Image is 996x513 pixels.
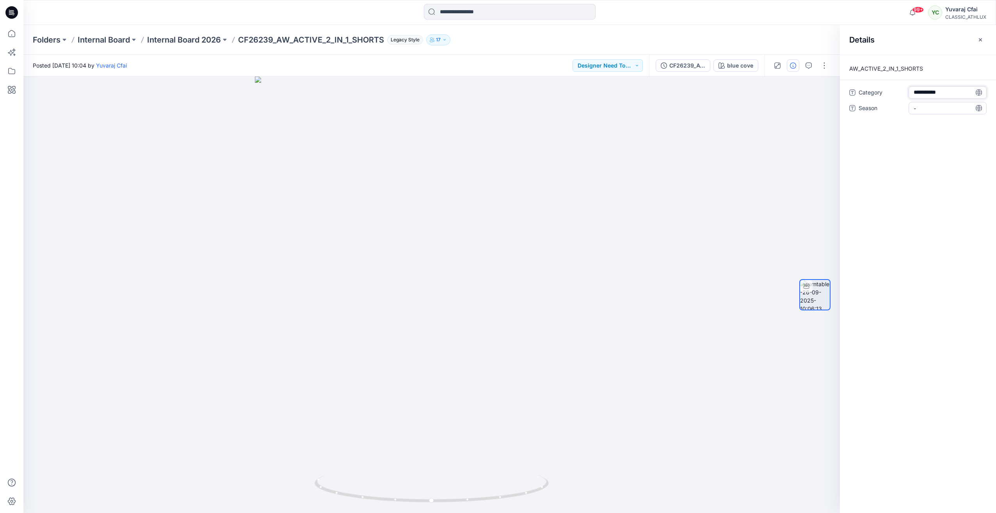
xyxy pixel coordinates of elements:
div: CLASSIC_ATHLUX [945,14,986,20]
span: - [914,104,982,112]
span: Season [859,103,905,114]
button: Legacy Style [384,34,423,45]
p: CF26239_AW_ACTIVE_2_IN_1_SHORTS [238,34,384,45]
button: 17 [426,34,450,45]
a: Internal Board 2026 [147,34,221,45]
a: Internal Board [78,34,130,45]
p: AW_ACTIVE_2_IN_1_SHORTS [840,64,996,73]
span: 99+ [912,7,924,13]
button: blue cove [713,59,758,72]
button: Details [787,59,799,72]
span: Posted [DATE] 10:04 by [33,61,127,69]
div: blue cove [727,61,753,70]
img: turntable-26-09-2025-10:06:13 [800,280,830,310]
span: Category [859,88,905,99]
span: Legacy Style [387,35,423,45]
div: YC [928,5,942,20]
a: Folders [33,34,60,45]
button: CF26239_AW_ACTIVE_2_IN_1_SHORTS [656,59,710,72]
div: CF26239_AW_ACTIVE_2_IN_1_SHORTS [669,61,705,70]
p: 17 [436,36,441,44]
h2: Details [849,35,875,45]
a: Yuvaraj Cfai [96,62,127,69]
div: Yuvaraj Cfai [945,5,986,14]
